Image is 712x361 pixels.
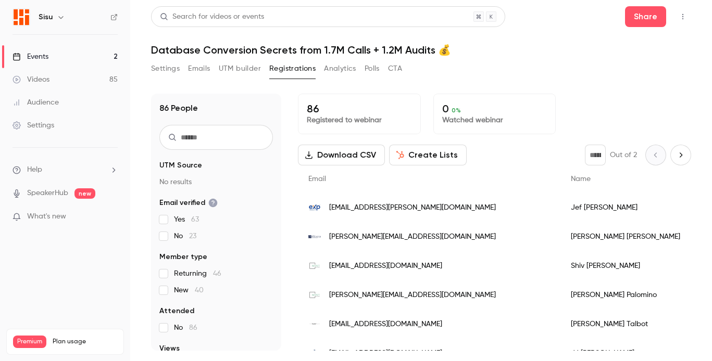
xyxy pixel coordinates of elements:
h6: Sisu [39,12,53,22]
p: 86 [307,102,412,115]
span: Name [571,175,591,183]
span: 0 % [452,107,461,114]
span: Returning [174,268,221,279]
div: Settings [13,120,54,131]
p: Registered to webinar [307,115,412,125]
span: UTM Source [159,160,202,171]
span: Help [27,164,42,175]
button: Analytics [324,60,356,77]
span: 23 [189,233,196,240]
div: Audience [13,97,59,108]
span: Plan usage [53,338,117,346]
span: 86 [189,324,197,331]
img: listingmi.com [308,318,321,330]
span: Premium [13,336,46,348]
span: Email verified [159,198,218,208]
button: Emails [188,60,210,77]
button: Next page [670,145,691,165]
img: rockwellrealestate.com [308,347,321,359]
div: Videos [13,74,49,85]
p: 0 [442,102,547,115]
span: [EMAIL_ADDRESS][PERSON_NAME][DOMAIN_NAME] [329,202,496,213]
button: Share [625,6,666,27]
img: exprealty.com [308,201,321,214]
span: Member type [159,252,207,262]
span: No [174,231,196,241]
img: mintrealestate.com [308,289,321,301]
span: New [174,285,204,295]
button: Create Lists [389,145,467,165]
span: Yes [174,214,199,225]
span: [EMAIL_ADDRESS][DOMAIN_NAME] [329,319,442,330]
span: 40 [195,287,204,294]
span: new [74,188,95,199]
span: [PERSON_NAME][EMAIL_ADDRESS][DOMAIN_NAME] [329,290,496,301]
p: No results [159,177,273,187]
img: mintrealestate.com [308,260,321,272]
span: Attended [159,306,194,316]
button: Download CSV [298,145,385,165]
a: SpeakerHub [27,188,68,199]
button: Polls [365,60,380,77]
p: Watched webinar [442,115,547,125]
div: Search for videos or events [160,11,264,22]
h1: Database Conversion Secrets from 1.7M Calls + 1.2M Audits 💰 [151,44,691,56]
h1: 86 People [159,102,198,114]
li: help-dropdown-opener [13,164,118,175]
span: 63 [191,216,199,223]
span: Email [308,175,326,183]
span: No [174,323,197,333]
img: jenniferhollistergroup.com [308,235,321,238]
button: CTA [388,60,402,77]
span: [EMAIL_ADDRESS][DOMAIN_NAME] [329,261,442,272]
iframe: Noticeable Trigger [105,212,118,222]
button: Settings [151,60,180,77]
div: Events [13,51,48,62]
img: Sisu [13,9,30,25]
span: 46 [213,270,221,277]
span: What's new [27,211,66,222]
button: Registrations [269,60,316,77]
span: [PERSON_NAME][EMAIL_ADDRESS][DOMAIN_NAME] [329,231,496,242]
span: [EMAIL_ADDRESS][DOMAIN_NAME] [329,348,442,359]
span: Views [159,343,180,354]
p: Out of 2 [610,150,637,160]
button: UTM builder [219,60,261,77]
